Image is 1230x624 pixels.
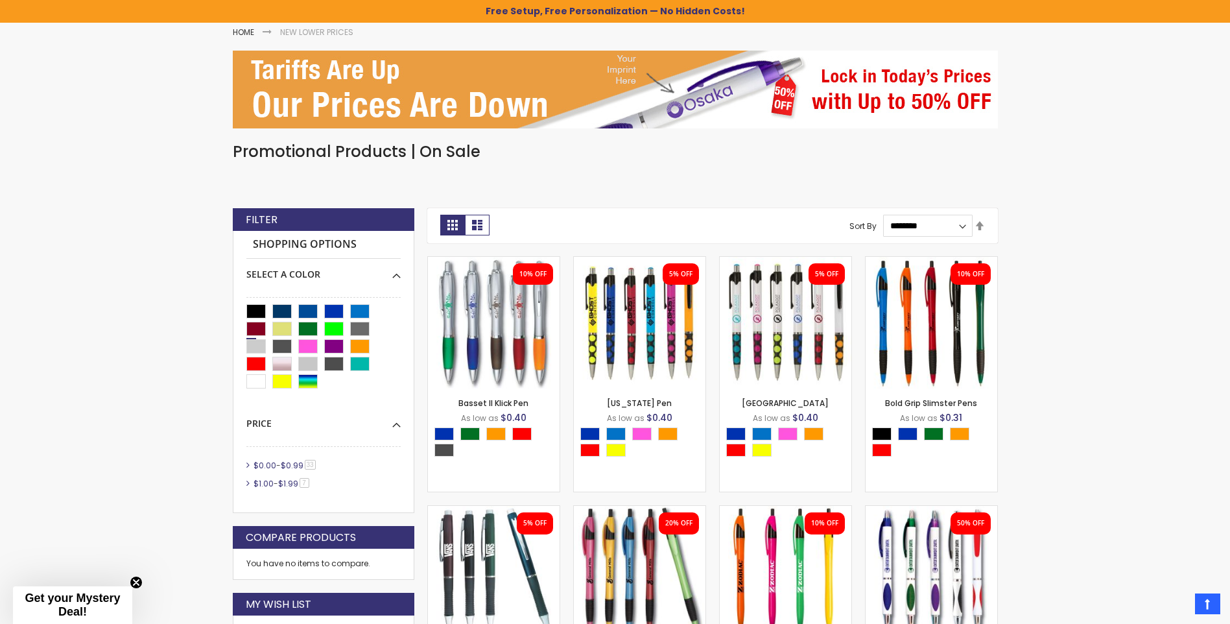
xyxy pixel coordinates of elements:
[233,51,998,128] img: New Lower Prices
[607,398,672,409] a: [US_STATE] Pen
[434,427,454,440] div: Blue
[720,505,851,516] a: Neon Slimster Pen
[815,270,838,279] div: 5% OFF
[849,220,877,231] label: Sort By
[281,460,303,471] span: $0.99
[501,411,526,424] span: $0.40
[246,597,311,612] strong: My Wish List
[428,505,560,516] a: CG Pen
[811,519,838,528] div: 10% OFF
[924,427,943,440] div: Green
[428,257,560,389] img: Basset II Klick Pen
[885,398,977,409] a: Bold Grip Slimster Pens
[900,413,938,424] span: As low as
[726,444,746,457] div: Red
[250,478,314,489] a: $1.00-$1.997
[1195,594,1220,614] a: Top
[726,427,851,460] div: Select A Color
[866,505,997,516] a: Dual Spot Pen
[233,141,998,162] h1: Promotional Products | On Sale
[13,586,132,624] div: Get your Mystery Deal!Close teaser
[580,444,600,457] div: Red
[665,519,692,528] div: 20% OFF
[872,427,892,440] div: Black
[434,444,454,457] div: Smoke
[742,398,829,409] a: [GEOGRAPHIC_DATA]
[658,427,678,440] div: Orange
[950,427,969,440] div: Orange
[523,519,547,528] div: 5% OFF
[130,576,143,589] button: Close teaser
[486,427,506,440] div: Orange
[669,270,692,279] div: 5% OFF
[254,478,274,489] span: $1.00
[606,444,626,457] div: Yellow
[458,398,528,409] a: Basset II Klick Pen
[519,270,547,279] div: 10% OFF
[607,413,645,424] span: As low as
[246,531,356,545] strong: Compare Products
[434,427,560,460] div: Select A Color
[957,270,984,279] div: 10% OFF
[606,427,626,440] div: Blue Light
[246,231,401,259] strong: Shopping Options
[233,27,254,38] a: Home
[720,257,851,389] img: New Orleans Pen
[460,427,480,440] div: Green
[872,444,892,457] div: Red
[898,427,917,440] div: Blue
[646,411,672,424] span: $0.40
[940,411,962,424] span: $0.31
[574,256,705,267] a: Louisiana Pen
[440,215,465,235] strong: Grid
[804,427,823,440] div: Orange
[233,549,414,579] div: You have no items to compare.
[752,427,772,440] div: Blue Light
[278,478,298,489] span: $1.99
[280,27,353,38] strong: New Lower Prices
[254,460,276,471] span: $0.00
[574,505,705,516] a: Metallic Slimster Pen
[726,427,746,440] div: Blue
[246,213,278,227] strong: Filter
[580,427,705,460] div: Select A Color
[250,460,320,471] a: $0.00-$0.9933
[25,592,120,618] span: Get your Mystery Deal!
[752,444,772,457] div: Yellow
[305,460,316,470] span: 33
[574,257,705,389] img: Louisiana Pen
[872,427,997,460] div: Select A Color
[792,411,818,424] span: $0.40
[632,427,652,440] div: Pink
[866,257,997,389] img: Bold Grip Slimster Promotional Pens
[778,427,798,440] div: Pink
[246,259,401,281] div: Select A Color
[957,519,984,528] div: 50% OFF
[246,408,401,430] div: Price
[580,427,600,440] div: Blue
[720,256,851,267] a: New Orleans Pen
[512,427,532,440] div: Red
[461,413,499,424] span: As low as
[753,413,790,424] span: As low as
[300,478,309,488] span: 7
[866,256,997,267] a: Bold Grip Slimster Promotional Pens
[428,256,560,267] a: Basset II Klick Pen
